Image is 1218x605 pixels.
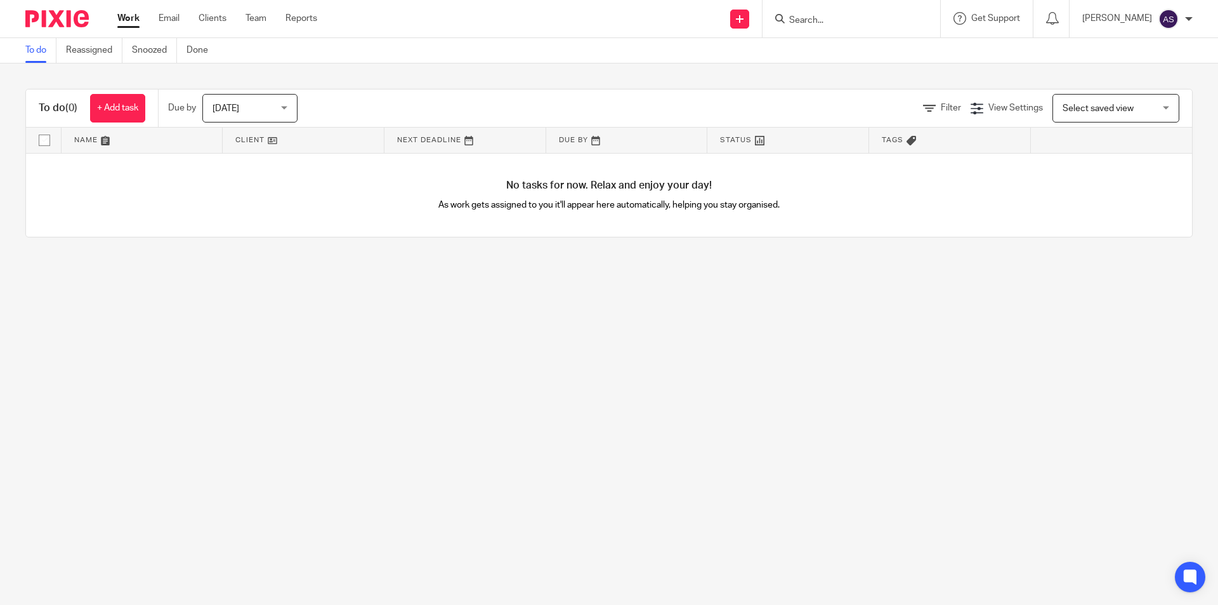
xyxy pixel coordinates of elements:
[25,38,56,63] a: To do
[25,10,89,27] img: Pixie
[882,136,903,143] span: Tags
[1158,9,1179,29] img: svg%3E
[246,12,266,25] a: Team
[26,179,1192,192] h4: No tasks for now. Relax and enjoy your day!
[941,103,961,112] span: Filter
[39,102,77,115] h1: To do
[988,103,1043,112] span: View Settings
[788,15,902,27] input: Search
[199,12,226,25] a: Clients
[168,102,196,114] p: Due by
[318,199,901,211] p: As work gets assigned to you it'll appear here automatically, helping you stay organised.
[117,12,140,25] a: Work
[90,94,145,123] a: + Add task
[1082,12,1152,25] p: [PERSON_NAME]
[1063,104,1134,113] span: Select saved view
[187,38,218,63] a: Done
[971,14,1020,23] span: Get Support
[213,104,239,113] span: [DATE]
[285,12,317,25] a: Reports
[159,12,180,25] a: Email
[65,103,77,113] span: (0)
[132,38,177,63] a: Snoozed
[66,38,122,63] a: Reassigned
